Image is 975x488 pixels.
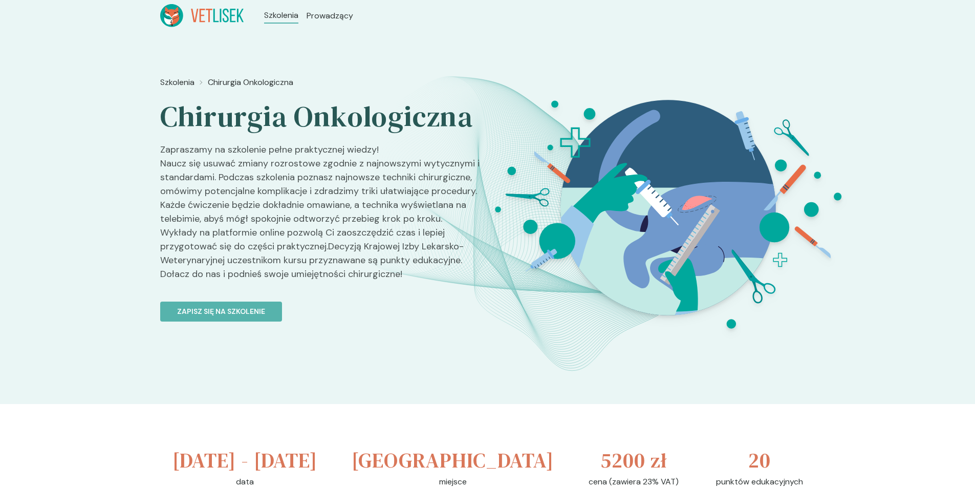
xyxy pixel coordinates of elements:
[264,9,298,22] a: Szkolenia
[177,306,265,317] p: Zapisz się na szkolenie
[172,445,317,476] h3: [DATE] - [DATE]
[160,143,480,289] p: Zapraszamy na szkolenie pełne praktycznej wiedzy! Naucz się usuwać zmiany rozrostowe zgodnie z na...
[160,289,480,322] a: Zapisz się na szkolenie
[236,476,254,488] p: data
[589,476,679,488] p: cena (zawiera 23% VAT)
[160,99,480,135] h2: Chirurgia Onkologiczna
[486,72,850,345] img: ZpbL5B5LeNNTxNpG_ChiruOnko_BT.svg
[307,10,353,22] a: Prowadzący
[160,302,282,322] button: Zapisz się na szkolenie
[439,476,467,488] p: miejsce
[716,476,803,488] p: punktów edukacyjnych
[208,76,293,89] a: Chirurgia Onkologiczna
[352,445,554,476] h3: [GEOGRAPHIC_DATA]
[160,76,194,89] a: Szkolenia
